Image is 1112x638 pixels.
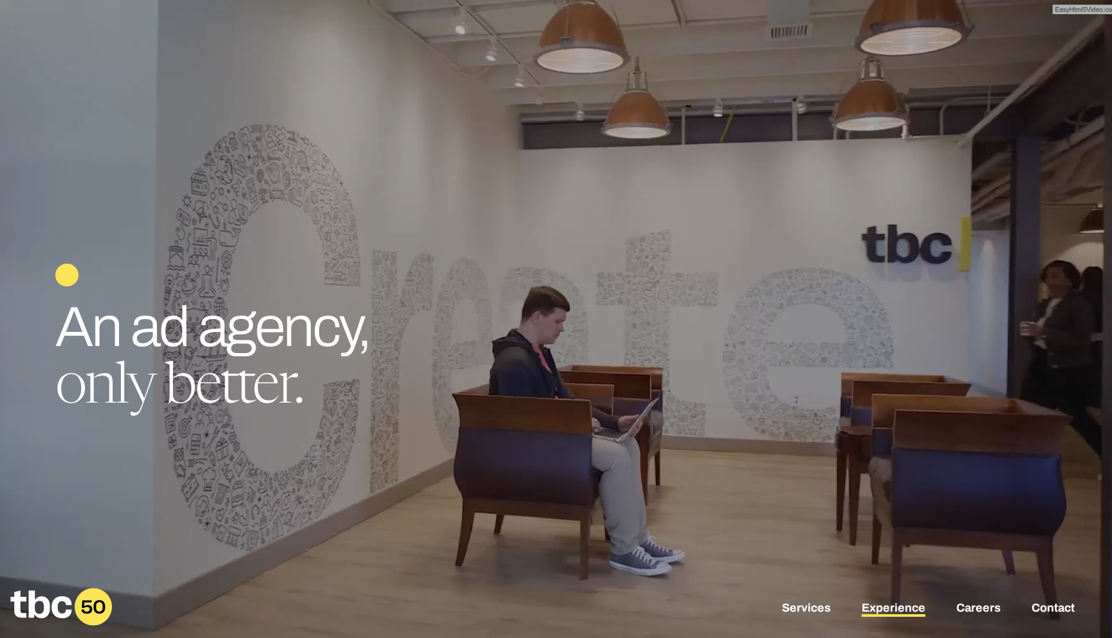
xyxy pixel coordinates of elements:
a: Services [782,601,831,617]
a: Home [10,617,112,630]
a: Careers [956,601,1001,617]
a: Contact [1032,601,1075,617]
span: only better. [55,361,303,417]
span: An ad agency, [55,296,369,358]
a: Experience [862,601,925,617]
